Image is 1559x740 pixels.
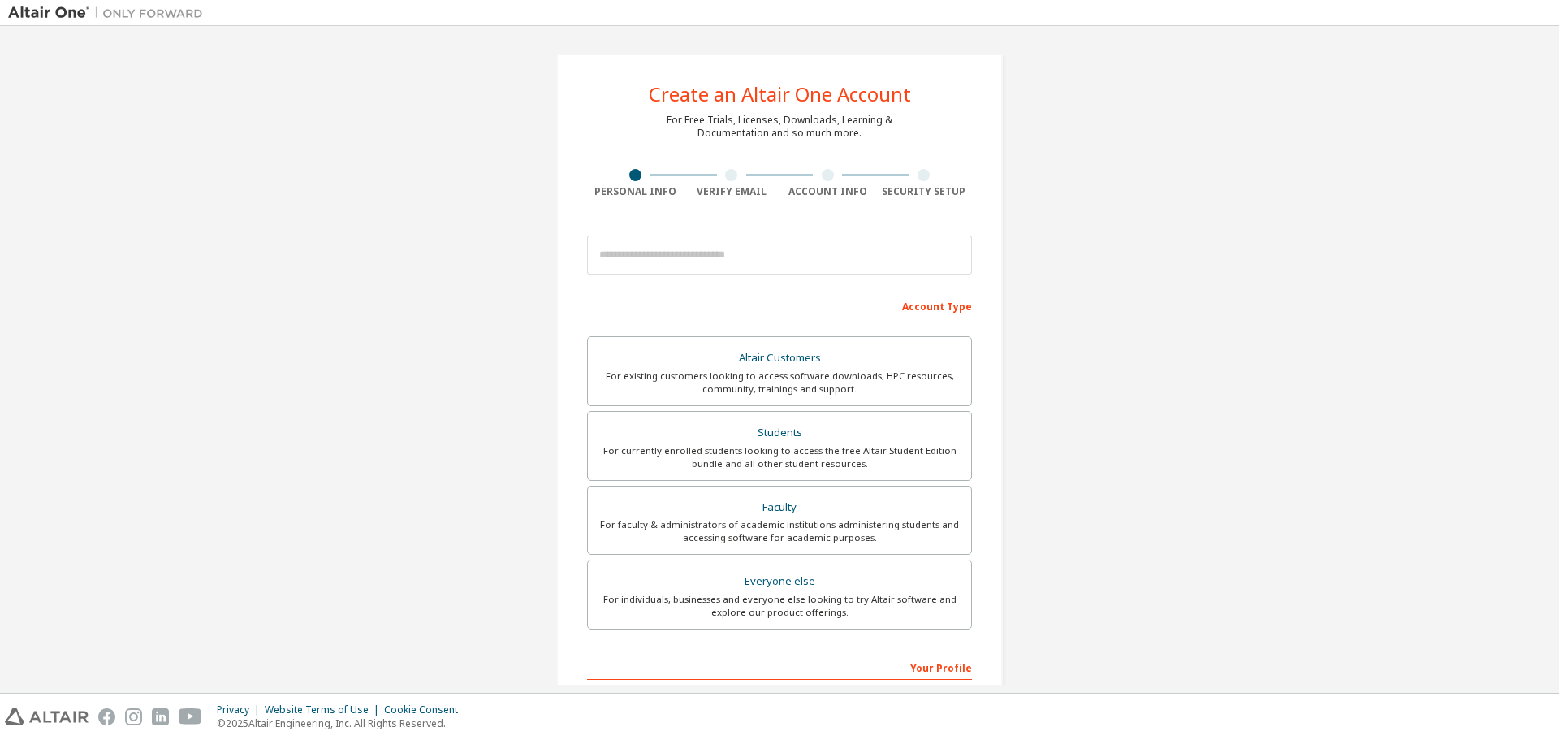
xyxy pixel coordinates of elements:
div: For individuals, businesses and everyone else looking to try Altair software and explore our prod... [598,593,961,619]
div: Cookie Consent [384,703,468,716]
img: youtube.svg [179,708,202,725]
div: Students [598,422,961,444]
div: Your Profile [587,654,972,680]
div: For faculty & administrators of academic institutions administering students and accessing softwa... [598,518,961,544]
div: Privacy [217,703,265,716]
div: Website Terms of Use [265,703,384,716]
p: © 2025 Altair Engineering, Inc. All Rights Reserved. [217,716,468,730]
div: Everyone else [598,570,961,593]
div: For existing customers looking to access software downloads, HPC resources, community, trainings ... [598,370,961,396]
div: For Free Trials, Licenses, Downloads, Learning & Documentation and so much more. [667,114,892,140]
img: linkedin.svg [152,708,169,725]
img: Altair One [8,5,211,21]
div: For currently enrolled students looking to access the free Altair Student Edition bundle and all ... [598,444,961,470]
div: Security Setup [876,185,973,198]
div: Altair Customers [598,347,961,370]
div: Verify Email [684,185,780,198]
div: Account Type [587,292,972,318]
img: altair_logo.svg [5,708,89,725]
img: instagram.svg [125,708,142,725]
div: Account Info [779,185,876,198]
div: Personal Info [587,185,684,198]
div: Create an Altair One Account [649,84,911,104]
div: Faculty [598,496,961,519]
img: facebook.svg [98,708,115,725]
